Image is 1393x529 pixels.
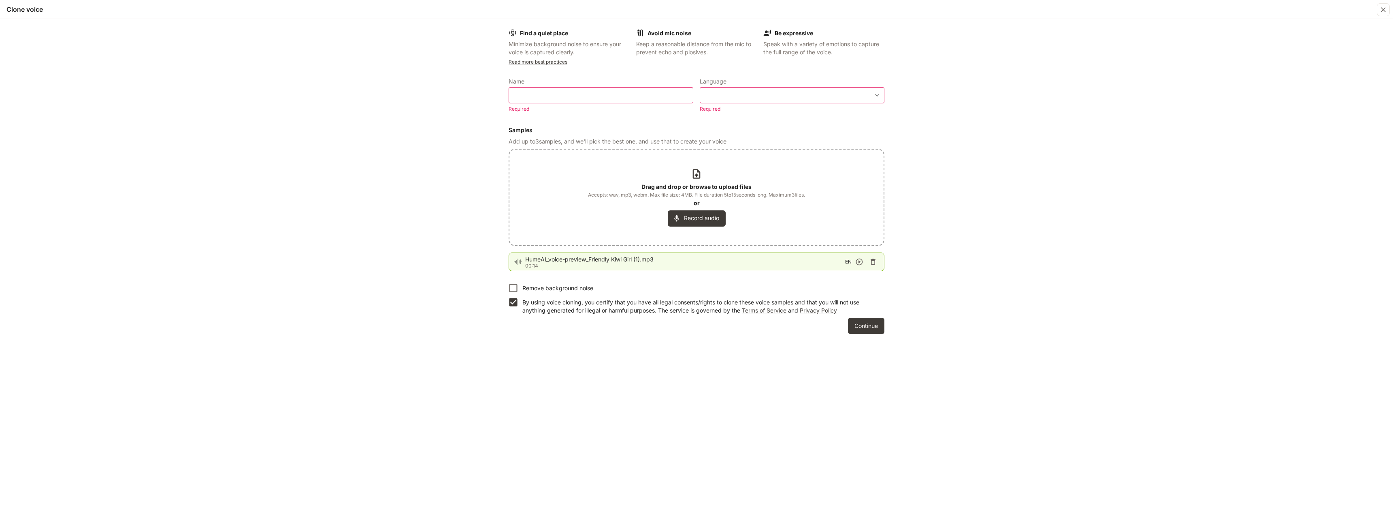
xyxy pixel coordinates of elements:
p: By using voice cloning, you certify that you have all legal consents/rights to clone these voice ... [522,298,878,315]
p: 00:14 [525,263,845,268]
p: Name [509,79,524,84]
b: Be expressive [775,30,813,36]
span: EN [845,258,852,266]
b: Find a quiet place [520,30,568,36]
span: Accepts: wav, mp3, webm. Max file size: 4MB. File duration 5 to 15 seconds long. Maximum 3 files. [588,191,805,199]
button: Continue [848,318,884,334]
p: Speak with a variety of emotions to capture the full range of the voice. [763,40,884,56]
a: Read more best practices [509,59,567,65]
a: Privacy Policy [800,307,837,314]
p: Required [509,105,688,113]
div: ​ [700,91,884,99]
h6: Samples [509,126,884,134]
p: Remove background noise [522,284,593,292]
b: Drag and drop or browse to upload files [641,183,752,190]
b: Avoid mic noise [648,30,691,36]
p: Minimize background noise to ensure your voice is captured clearly. [509,40,630,56]
p: Add up to 3 samples, and we'll pick the best one, and use that to create your voice [509,137,884,146]
b: or [694,199,700,206]
a: Terms of Service [742,307,786,314]
button: Record audio [668,210,726,227]
h5: Clone voice [6,5,43,14]
p: Keep a reasonable distance from the mic to prevent echo and plosives. [636,40,757,56]
p: Required [700,105,879,113]
p: Language [700,79,726,84]
span: HumeAI_voice-preview_Friendly Kiwi Girl (1).mp3 [525,255,845,263]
